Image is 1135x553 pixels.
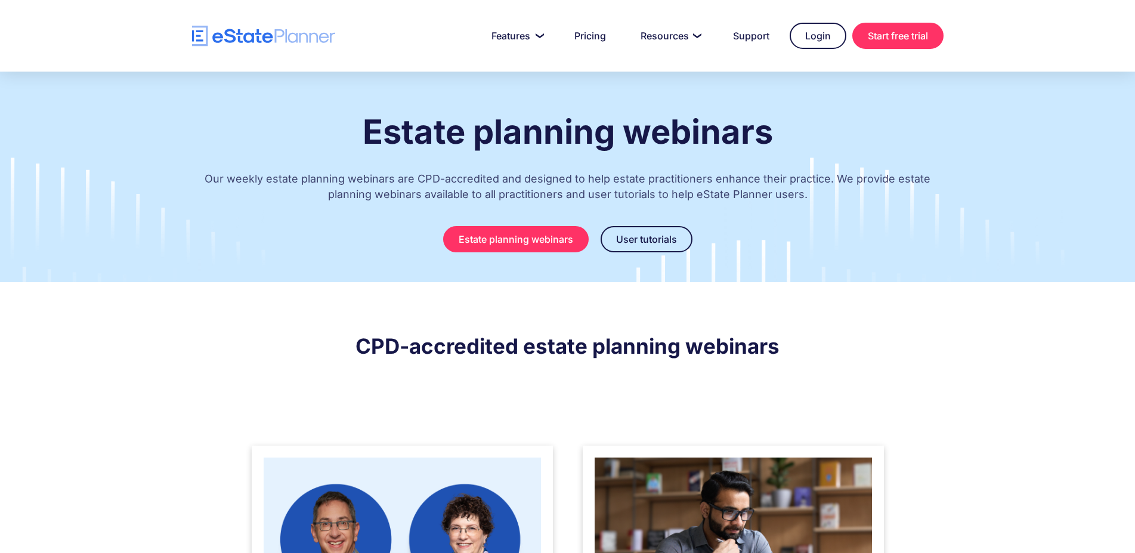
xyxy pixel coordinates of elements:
a: Login [790,23,846,49]
a: Pricing [560,24,620,48]
a: Resources [626,24,713,48]
a: Support [719,24,784,48]
a: User tutorials [601,226,692,252]
a: Start free trial [852,23,944,49]
a: home [192,26,335,47]
a: Features [477,24,554,48]
a: Estate planning webinars [443,226,589,252]
strong: Estate planning webinars [363,112,773,152]
p: Our weekly estate planning webinars are CPD-accredited and designed to help estate practitioners ... [192,159,944,220]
